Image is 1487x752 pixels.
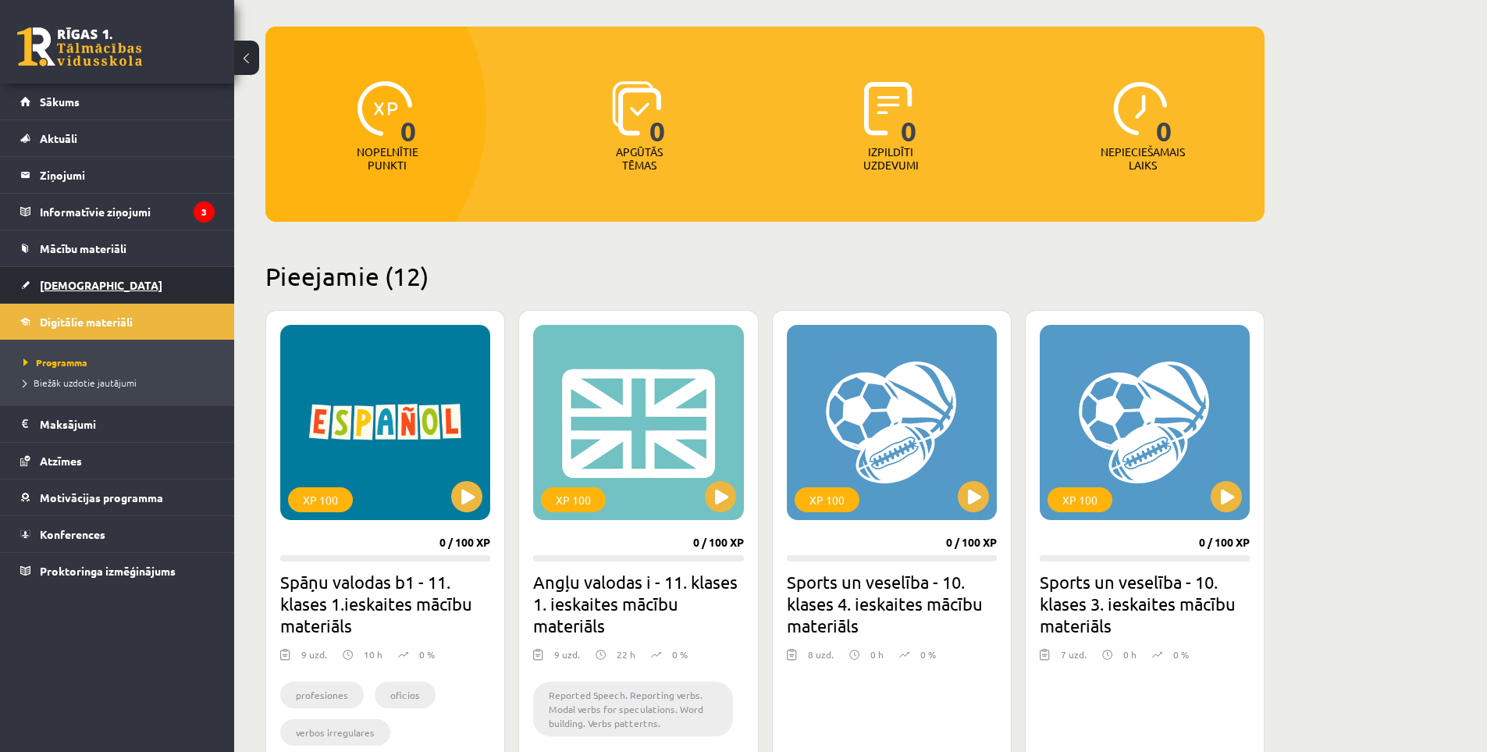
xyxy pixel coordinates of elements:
a: Maksājumi [20,406,215,442]
span: [DEMOGRAPHIC_DATA] [40,278,162,292]
div: XP 100 [541,487,606,512]
span: Proktoringa izmēģinājums [40,564,176,578]
legend: Ziņojumi [40,157,215,193]
h2: Sports un veselība - 10. klases 3. ieskaites mācību materiāls [1040,571,1250,636]
span: Motivācijas programma [40,490,163,504]
a: Biežāk uzdotie jautājumi [23,376,219,390]
div: 9 uzd. [554,647,580,671]
p: 0 % [920,647,936,661]
span: Programma [23,356,87,369]
span: Sākums [40,94,80,109]
div: 9 uzd. [301,647,327,671]
a: Sākums [20,84,215,119]
span: Biežāk uzdotie jautājumi [23,376,137,389]
div: 7 uzd. [1061,647,1087,671]
a: Aktuāli [20,120,215,156]
a: Ziņojumi [20,157,215,193]
h2: Spāņu valodas b1 - 11. klases 1.ieskaites mācību materiāls [280,571,490,636]
p: Apgūtās tēmas [609,145,670,172]
li: verbos irregulares [280,719,390,746]
p: 0 h [870,647,884,661]
p: 10 h [364,647,382,661]
p: 0 % [1173,647,1189,661]
span: Mācību materiāli [40,241,126,255]
h2: Pieejamie (12) [265,261,1265,291]
img: icon-xp-0682a9bc20223a9ccc6f5883a126b849a74cddfe5390d2b41b4391c66f2066e7.svg [358,81,412,136]
a: Mācību materiāli [20,230,215,266]
h2: Sports un veselība - 10. klases 4. ieskaites mācību materiāls [787,571,997,636]
a: Digitālie materiāli [20,304,215,340]
p: 22 h [617,647,635,661]
p: Izpildīti uzdevumi [860,145,921,172]
span: 0 [1156,81,1172,145]
p: Nepieciešamais laiks [1101,145,1185,172]
p: Nopelnītie punkti [357,145,418,172]
a: Programma [23,355,219,369]
span: Aktuāli [40,131,77,145]
a: Informatīvie ziņojumi3 [20,194,215,230]
span: 0 [649,81,666,145]
span: Atzīmes [40,454,82,468]
img: icon-learned-topics-4a711ccc23c960034f471b6e78daf4a3bad4a20eaf4de84257b87e66633f6470.svg [612,81,661,136]
div: XP 100 [795,487,859,512]
legend: Maksājumi [40,406,215,442]
i: 3 [194,201,215,223]
span: Digitālie materiāli [40,315,133,329]
img: icon-clock-7be60019b62300814b6bd22b8e044499b485619524d84068768e800edab66f18.svg [1113,81,1168,136]
a: Proktoringa izmēģinājums [20,553,215,589]
p: 0 h [1123,647,1137,661]
p: 0 % [672,647,688,661]
span: Konferences [40,527,105,541]
li: oficios [375,682,436,708]
a: Atzīmes [20,443,215,479]
a: [DEMOGRAPHIC_DATA] [20,267,215,303]
h2: Angļu valodas i - 11. klases 1. ieskaites mācību materiāls [533,571,743,636]
div: 8 uzd. [808,647,834,671]
a: Konferences [20,516,215,552]
legend: Informatīvie ziņojumi [40,194,215,230]
span: 0 [901,81,917,145]
a: Rīgas 1. Tālmācības vidusskola [17,27,142,66]
div: XP 100 [1048,487,1112,512]
span: 0 [400,81,417,145]
p: 0 % [419,647,435,661]
img: icon-completed-tasks-ad58ae20a441b2904462921112bc710f1caf180af7a3daa7317a5a94f2d26646.svg [864,81,912,136]
li: profesiones [280,682,364,708]
li: Reported Speech. Reporting verbs. Modal verbs for speculations. Word building. Verbs pattertns. [533,682,732,736]
div: XP 100 [288,487,353,512]
a: Motivācijas programma [20,479,215,515]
